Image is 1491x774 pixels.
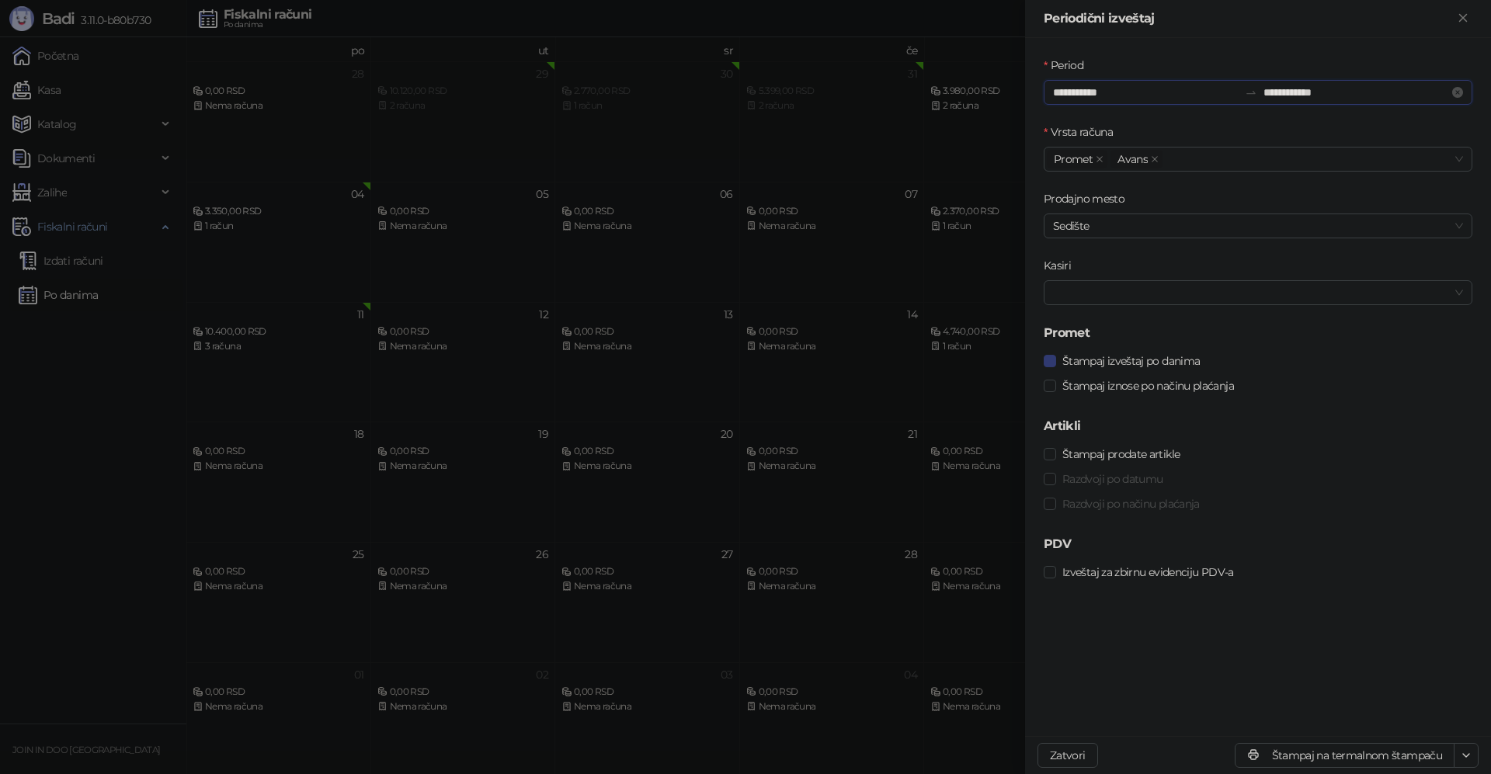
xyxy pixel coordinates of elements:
span: close [1096,155,1103,163]
span: Razdvoji po načinu plaćanja [1056,495,1206,512]
span: to [1245,86,1257,99]
input: Period [1053,84,1239,101]
span: Razdvoji po datumu [1056,470,1169,488]
span: Štampaj izveštaj po danima [1056,352,1206,370]
span: Štampaj iznose po načinu plaćanja [1056,377,1240,394]
label: Vrsta računa [1044,123,1123,141]
h5: Artikli [1044,417,1472,436]
button: Štampaj na termalnom štampaču [1235,743,1455,768]
span: close-circle [1452,87,1463,98]
label: Prodajno mesto [1044,190,1134,207]
label: Kasiri [1044,257,1081,274]
span: Sedište [1053,214,1463,238]
span: Štampaj prodate artikle [1056,446,1186,463]
div: Periodični izveštaj [1044,9,1454,28]
span: Promet [1054,151,1093,168]
span: swap-right [1245,86,1257,99]
h5: Promet [1044,324,1472,342]
span: Izveštaj za zbirnu evidenciju PDV-a [1056,564,1240,581]
button: Zatvori [1037,743,1098,768]
span: Avans [1117,151,1148,168]
button: Zatvori [1454,9,1472,28]
span: close [1151,155,1159,163]
label: Period [1044,57,1093,74]
h5: PDV [1044,535,1472,554]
